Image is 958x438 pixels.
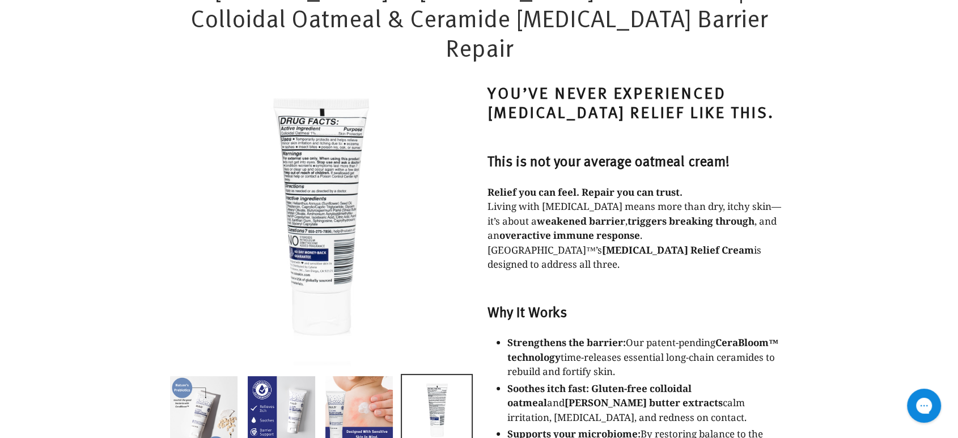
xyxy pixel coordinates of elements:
strong: You’ve never experienced [MEDICAL_DATA] relief like this. [488,81,774,123]
span: ™ [586,243,596,256]
iframe: Gorgias live chat messenger [901,385,947,427]
strong: CeraBloom™ technology [507,336,778,364]
h3: This is not your average oatmeal cream! [488,152,788,169]
strong: [PERSON_NAME] butter extracts [565,396,723,409]
strong: Soothes itch fast: [507,382,589,395]
p: and calm irritation, [MEDICAL_DATA], and redness on contact. [507,381,788,425]
strong: weakened barrier [537,214,625,228]
strong: Gluten-free colloidal oatmeal [507,382,692,410]
strong: Strengthens the barrier: [507,336,626,349]
strong: [MEDICAL_DATA] Relief Cream [602,243,754,256]
strong: Relief you can feel. Repair you can trust. [488,186,683,199]
p: Our patent-pending time-releases essential long-chain ceramides to rebuild and fortify skin. [507,335,788,379]
strong: overactive immune response [499,229,640,242]
strong: Why It Works [488,301,567,321]
strong: triggers breaking through [628,214,754,228]
p: Living with [MEDICAL_DATA] means more than dry, itchy skin—it’s about a , , and an . [GEOGRAPHIC_... [488,185,788,272]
